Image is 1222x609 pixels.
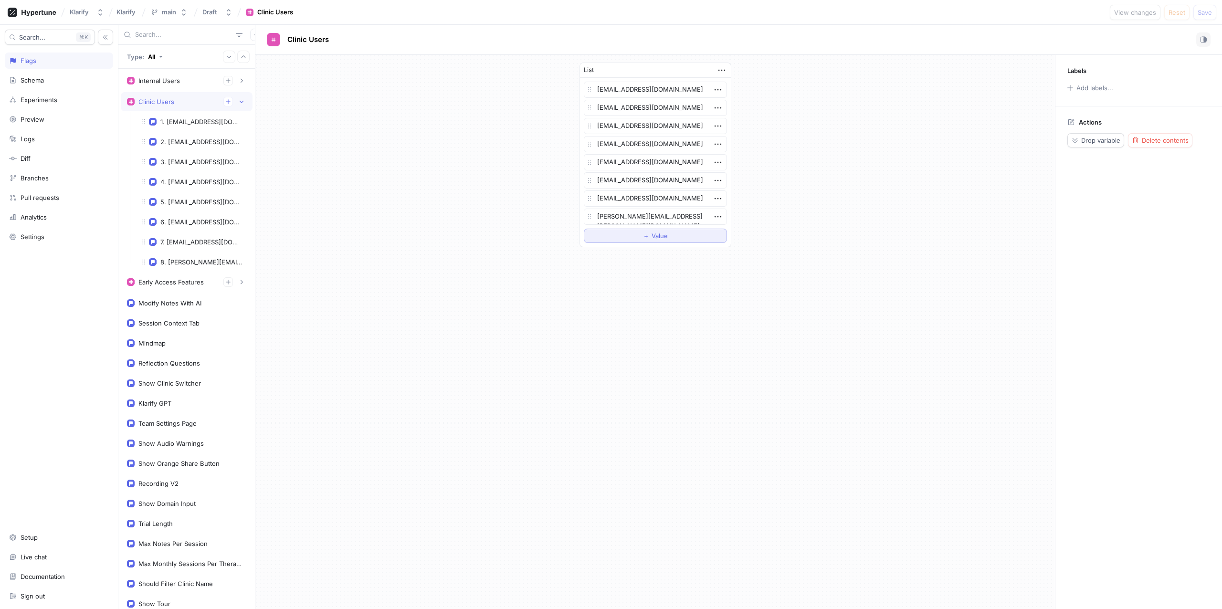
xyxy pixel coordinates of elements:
div: Show Orange Share Button [138,460,220,467]
div: Clinic Users [257,8,293,17]
p: Type: [127,53,144,61]
span: Value [652,233,668,239]
div: Max Monthly Sessions Per Therapist [138,560,242,567]
div: List [584,65,594,75]
span: View changes [1114,10,1156,15]
span: ＋ [643,233,649,239]
p: Actions [1079,118,1102,126]
button: main [147,4,191,20]
div: Flags [21,57,36,64]
div: Documentation [21,573,65,580]
span: Save [1198,10,1212,15]
button: View changes [1110,5,1160,20]
div: Draft [202,8,217,16]
div: 4. [EMAIL_ADDRESS][DOMAIN_NAME] [160,178,242,186]
div: Logs [21,135,35,143]
div: Show Clinic Switcher [138,379,201,387]
span: Drop variable [1081,137,1120,143]
div: Experiments [21,96,57,104]
div: 2. [EMAIL_ADDRESS][DOMAIN_NAME] [160,138,242,146]
div: Mindmap [138,339,166,347]
span: Search... [19,34,45,40]
div: K [76,32,91,42]
button: Collapse all [237,51,250,63]
button: Save [1193,5,1216,20]
div: Preview [21,115,44,123]
button: Type: All [124,48,166,65]
span: Klarify [116,9,136,15]
button: Draft [199,4,236,20]
textarea: [EMAIL_ADDRESS][DOMAIN_NAME] [584,100,727,116]
div: Pull requests [21,194,59,201]
textarea: [EMAIL_ADDRESS][DOMAIN_NAME] [584,190,727,207]
div: 8. [PERSON_NAME][EMAIL_ADDRESS][PERSON_NAME][DOMAIN_NAME] [160,258,242,266]
div: Klarify GPT [138,399,171,407]
textarea: [EMAIL_ADDRESS][DOMAIN_NAME] [584,172,727,189]
button: Search...K [5,30,95,45]
textarea: [EMAIL_ADDRESS][DOMAIN_NAME] [584,154,727,170]
div: Reflection Questions [138,359,200,367]
div: 1. [EMAIL_ADDRESS][DOMAIN_NAME] [160,118,242,126]
div: Early Access Features [138,278,204,286]
div: 3. [EMAIL_ADDRESS][DOMAIN_NAME] [160,158,242,166]
textarea: [EMAIL_ADDRESS][DOMAIN_NAME] [584,82,727,98]
div: Setup [21,534,38,541]
button: Add labels... [1064,82,1116,94]
div: Live chat [21,553,47,561]
div: Sign out [21,592,45,600]
div: Settings [21,233,44,241]
div: Modify Notes With AI [138,299,201,307]
input: Search... [135,30,232,40]
div: Branches [21,174,49,182]
textarea: [PERSON_NAME][EMAIL_ADDRESS][PERSON_NAME][DOMAIN_NAME] [584,209,727,225]
div: Add labels... [1076,85,1113,91]
span: Delete contents [1142,137,1189,143]
div: Session Context Tab [138,319,200,327]
div: Diff [21,155,31,162]
span: Reset [1169,10,1185,15]
textarea: [EMAIL_ADDRESS][DOMAIN_NAME] [584,136,727,152]
button: Reset [1164,5,1190,20]
button: ＋Value [584,229,727,243]
div: Internal Users [138,77,180,84]
a: Documentation [5,568,113,585]
div: Show Domain Input [138,500,196,507]
div: Clinic Users [138,98,174,105]
div: 5. [EMAIL_ADDRESS][DOMAIN_NAME] [160,198,242,206]
div: All [148,53,155,61]
div: Analytics [21,213,47,221]
div: 6. [EMAIL_ADDRESS][DOMAIN_NAME] [160,218,242,226]
div: 7. [EMAIL_ADDRESS][DOMAIN_NAME] [160,238,242,246]
button: Delete contents [1128,133,1192,147]
div: Schema [21,76,44,84]
div: Should Filter Clinic Name [138,580,213,588]
textarea: [EMAIL_ADDRESS][DOMAIN_NAME] [584,118,727,134]
p: Labels [1067,67,1086,74]
div: main [162,8,176,16]
button: Klarify [66,4,108,20]
span: Clinic Users [287,36,329,43]
div: Show Tour [138,600,170,608]
div: Team Settings Page [138,420,197,427]
div: Max Notes Per Session [138,540,208,547]
div: Trial Length [138,520,173,527]
div: Show Audio Warnings [138,440,204,447]
button: Expand all [223,51,235,63]
div: Recording V2 [138,480,179,487]
div: Klarify [70,8,89,16]
button: Drop variable [1067,133,1124,147]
